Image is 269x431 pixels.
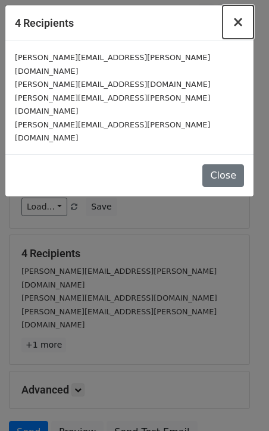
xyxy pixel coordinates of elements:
[15,15,74,31] h5: 4 Recipients
[15,93,210,116] small: [PERSON_NAME][EMAIL_ADDRESS][PERSON_NAME][DOMAIN_NAME]
[232,14,244,30] span: ×
[15,80,211,89] small: [PERSON_NAME][EMAIL_ADDRESS][DOMAIN_NAME]
[15,53,210,76] small: [PERSON_NAME][EMAIL_ADDRESS][PERSON_NAME][DOMAIN_NAME]
[209,374,269,431] iframe: Chat Widget
[15,120,210,143] small: [PERSON_NAME][EMAIL_ADDRESS][PERSON_NAME][DOMAIN_NAME]
[202,164,244,187] button: Close
[223,5,254,39] button: Close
